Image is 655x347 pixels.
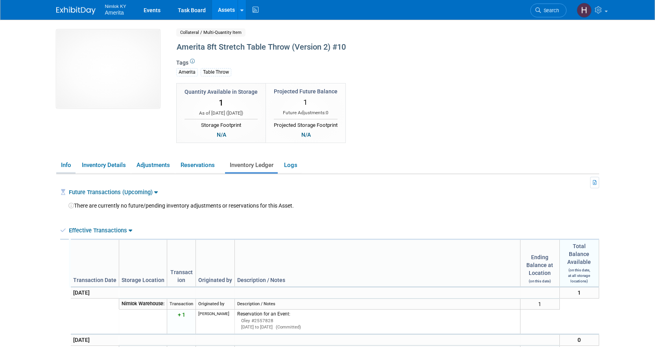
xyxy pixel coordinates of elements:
span: Collateral / Multi-Quantity Item [176,28,245,37]
a: Inventory Details [77,158,130,172]
span: 1 [538,301,541,307]
img: Hannah Durbin [577,3,592,18]
div: Storage Footprint [185,119,258,129]
a: Info [56,158,76,172]
img: ExhibitDay [56,7,96,15]
td: Transaction Date [70,239,119,287]
div: (on this date) [523,277,557,284]
div: Quantity Available in Storage [185,88,258,96]
span: Nimlok KY [105,2,126,10]
span: 0 [578,336,581,343]
a: Effective Transactions [69,227,132,234]
div: Amerita 8ft Stretch Table Throw (Version 2) #10 [174,40,534,54]
a: Adjustments [132,158,174,172]
a: Logs [279,158,302,172]
td: Originated by [196,299,235,310]
td: Description / Notes [235,239,520,287]
span: 1 [578,289,581,296]
span: 1 [303,98,308,107]
div: Amerita [176,68,198,76]
td: [DATE] [70,334,119,345]
span: Nimlok Warehouse: [122,301,164,306]
img: View Images [56,30,160,108]
td: Storage Location [119,239,167,287]
div: Tags [176,59,534,82]
div: Reservation for an Event: [237,311,518,317]
div: N/A [214,130,229,139]
td: Originated by [196,239,235,287]
td: Transaction [167,239,196,287]
div: Projected Future Balance [274,87,338,95]
span: 1 [219,98,223,108]
div: Oley #2557828 [241,317,518,324]
div: Projected Storage Footprint [274,119,338,129]
span: 0 [326,110,328,115]
div: Future Adjustments: [274,109,338,116]
div: There are currently no future/pending inventory adjustments or reservations for this Asset. [63,202,597,210]
a: Inventory Ledger [225,158,278,172]
span: Search [541,7,559,13]
a: Search [530,4,566,17]
span: (Committed) [273,325,301,330]
a: Future Transactions (Upcoming) [69,189,158,196]
div: Table Throw [201,68,231,76]
div: N/A [299,130,313,139]
td: Ending Balance at Location [520,239,559,287]
td: [PERSON_NAME] [196,309,235,334]
span: Amerita [105,9,124,16]
td: Total Balance Available [559,239,599,287]
a: Reservations [176,158,223,172]
div: As of [DATE] ( ) [185,110,258,117]
td: Description / Notes [235,299,520,310]
div: (on this date, at all storage locations) [562,266,596,284]
div: [DATE] to [DATE] [241,324,518,330]
span: [DATE] [228,110,242,116]
td: Transaction [167,299,196,310]
span: + 1 [178,312,185,318]
td: [DATE] [70,287,119,299]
